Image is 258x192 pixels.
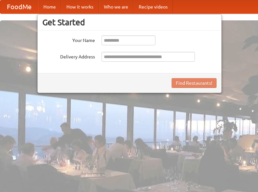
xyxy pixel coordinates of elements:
[133,0,173,13] a: Recipe videos
[172,78,217,88] button: Find Restaurants!
[99,0,133,13] a: Who we are
[38,0,61,13] a: Home
[42,35,95,44] label: Your Name
[0,0,38,13] a: FoodMe
[42,17,217,27] h3: Get Started
[61,0,99,13] a: How it works
[42,52,95,60] label: Delivery Address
